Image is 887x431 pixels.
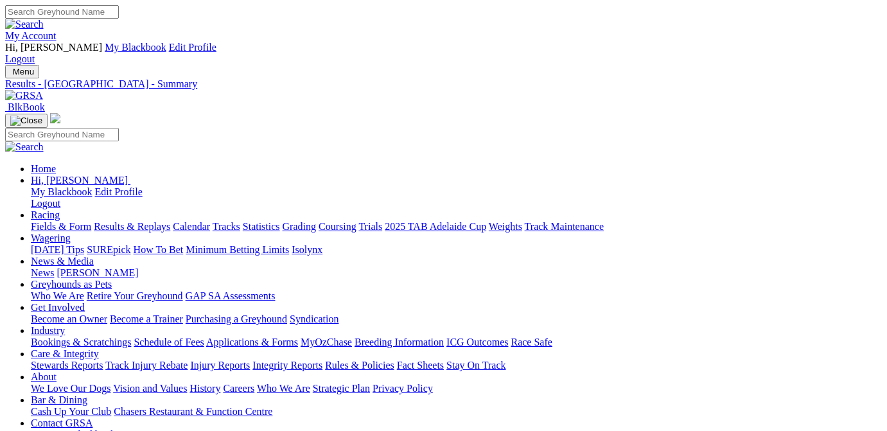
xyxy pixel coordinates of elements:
[190,360,250,371] a: Injury Reports
[110,313,183,324] a: Become a Trainer
[5,5,119,19] input: Search
[31,348,99,359] a: Care & Integrity
[5,42,882,65] div: My Account
[186,290,276,301] a: GAP SA Assessments
[31,256,94,267] a: News & Media
[31,233,71,243] a: Wagering
[223,383,254,394] a: Careers
[31,406,882,418] div: Bar & Dining
[186,313,287,324] a: Purchasing a Greyhound
[105,360,188,371] a: Track Injury Rebate
[114,406,272,417] a: Chasers Restaurant & Function Centre
[94,221,170,232] a: Results & Replays
[525,221,604,232] a: Track Maintenance
[186,244,289,255] a: Minimum Betting Limits
[358,221,382,232] a: Trials
[5,141,44,153] img: Search
[313,383,370,394] a: Strategic Plan
[31,313,882,325] div: Get Involved
[511,337,552,347] a: Race Safe
[5,78,882,90] a: Results - [GEOGRAPHIC_DATA] - Summary
[5,101,45,112] a: BlkBook
[113,383,187,394] a: Vision and Values
[31,290,84,301] a: Who We Are
[213,221,240,232] a: Tracks
[31,406,111,417] a: Cash Up Your Club
[243,221,280,232] a: Statistics
[10,116,42,126] img: Close
[489,221,522,232] a: Weights
[292,244,322,255] a: Isolynx
[134,244,184,255] a: How To Bet
[5,114,48,128] button: Toggle navigation
[31,221,91,232] a: Fields & Form
[252,360,322,371] a: Integrity Reports
[31,290,882,302] div: Greyhounds as Pets
[31,209,60,220] a: Racing
[31,383,110,394] a: We Love Our Dogs
[31,186,882,209] div: Hi, [PERSON_NAME]
[31,418,92,428] a: Contact GRSA
[57,267,138,278] a: [PERSON_NAME]
[257,383,310,394] a: Who We Are
[355,337,444,347] a: Breeding Information
[31,394,87,405] a: Bar & Dining
[397,360,444,371] a: Fact Sheets
[31,325,65,336] a: Industry
[31,244,84,255] a: [DATE] Tips
[31,302,85,313] a: Get Involved
[31,198,60,209] a: Logout
[13,67,34,76] span: Menu
[31,383,882,394] div: About
[31,360,103,371] a: Stewards Reports
[105,42,166,53] a: My Blackbook
[5,30,57,41] a: My Account
[5,42,102,53] span: Hi, [PERSON_NAME]
[173,221,210,232] a: Calendar
[31,279,112,290] a: Greyhounds as Pets
[87,290,183,301] a: Retire Your Greyhound
[8,101,45,112] span: BlkBook
[5,90,43,101] img: GRSA
[5,128,119,141] input: Search
[95,186,143,197] a: Edit Profile
[134,337,204,347] a: Schedule of Fees
[290,313,338,324] a: Syndication
[189,383,220,394] a: History
[283,221,316,232] a: Grading
[31,244,882,256] div: Wagering
[446,360,505,371] a: Stay On Track
[5,65,39,78] button: Toggle navigation
[31,175,128,186] span: Hi, [PERSON_NAME]
[31,337,131,347] a: Bookings & Scratchings
[206,337,298,347] a: Applications & Forms
[319,221,356,232] a: Coursing
[87,244,130,255] a: SUREpick
[325,360,394,371] a: Rules & Policies
[31,313,107,324] a: Become an Owner
[50,113,60,123] img: logo-grsa-white.png
[31,360,882,371] div: Care & Integrity
[446,337,508,347] a: ICG Outcomes
[169,42,216,53] a: Edit Profile
[31,267,54,278] a: News
[373,383,433,394] a: Privacy Policy
[301,337,352,347] a: MyOzChase
[31,371,57,382] a: About
[31,267,882,279] div: News & Media
[31,186,92,197] a: My Blackbook
[5,53,35,64] a: Logout
[385,221,486,232] a: 2025 TAB Adelaide Cup
[31,221,882,233] div: Racing
[31,175,130,186] a: Hi, [PERSON_NAME]
[31,163,56,174] a: Home
[31,337,882,348] div: Industry
[5,19,44,30] img: Search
